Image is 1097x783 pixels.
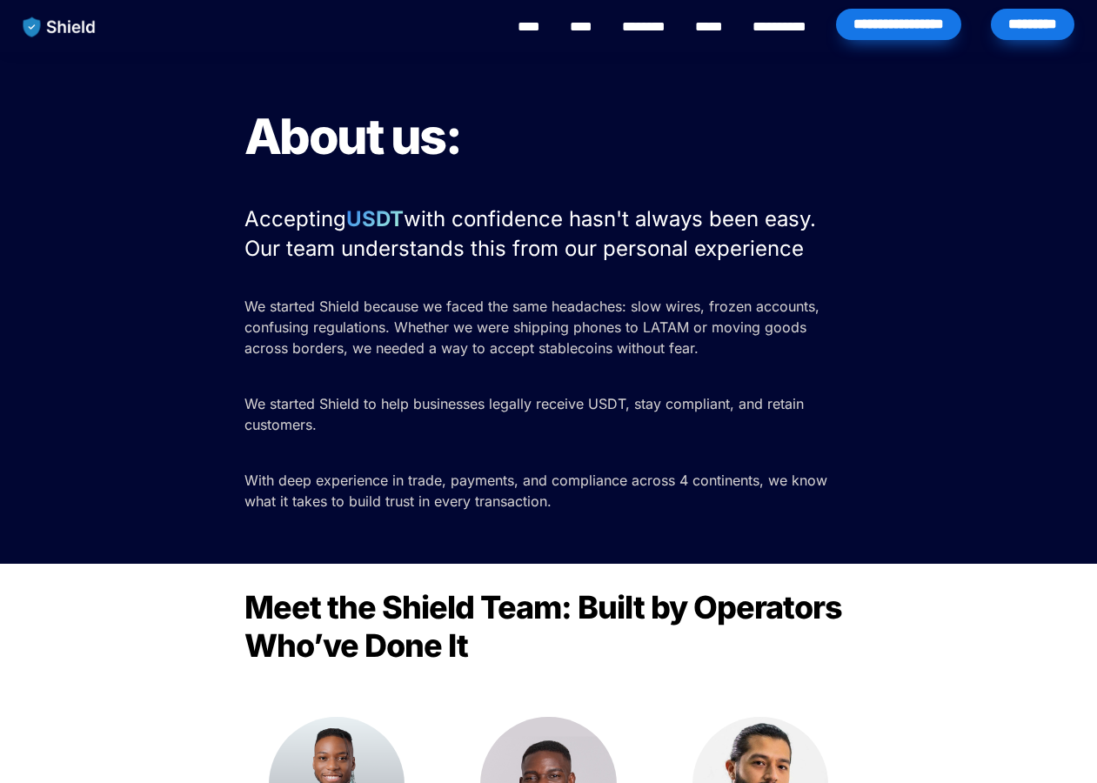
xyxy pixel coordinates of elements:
strong: USDT [346,206,404,231]
span: We started Shield because we faced the same headaches: slow wires, frozen accounts, confusing reg... [244,298,824,357]
span: We started Shield to help businesses legally receive USDT, stay compliant, and retain customers. [244,395,808,433]
span: Accepting [244,206,346,231]
span: With deep experience in trade, payments, and compliance across 4 continents, we know what it take... [244,472,832,510]
span: Meet the Shield Team: Built by Operators Who’ve Done It [244,588,848,665]
img: website logo [15,9,104,45]
span: with confidence hasn't always been easy. Our team understands this from our personal experience [244,206,822,261]
span: About us: [244,107,461,166]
